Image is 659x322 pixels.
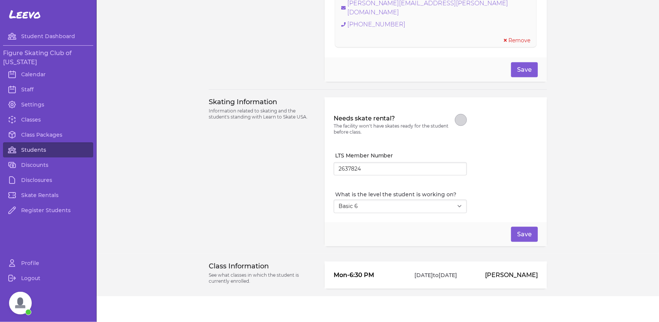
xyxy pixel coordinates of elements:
button: Save [511,62,538,77]
p: [DATE] to [DATE] [403,271,469,279]
a: Logout [3,271,93,286]
span: Remove [508,37,530,44]
p: The facility won't have skates ready for the student before class. [334,123,455,135]
a: Discounts [3,157,93,173]
span: Leevo [9,8,41,21]
h3: Class Information [209,262,316,271]
a: Students [3,142,93,157]
a: Staff [3,82,93,97]
button: Remove [504,37,530,44]
label: What is the level the student is working on? [335,191,467,198]
label: LTS Member Number [335,152,467,159]
h3: Figure Skating Club of [US_STATE] [3,49,93,67]
h3: Skating Information [209,97,316,106]
a: Class Packages [3,127,93,142]
a: Profile [3,256,93,271]
a: Classes [3,112,93,127]
a: Disclosures [3,173,93,188]
button: Save [511,227,538,242]
label: Needs skate rental? [334,114,455,123]
a: Calendar [3,67,93,82]
a: [PHONE_NUMBER] [341,20,530,29]
p: Mon - 6:30 PM [334,271,400,280]
a: Register Students [3,203,93,218]
p: Information related to skating and the student's standing with Learn to Skate USA. [209,108,316,120]
div: Open chat [9,292,32,314]
a: Skate Rentals [3,188,93,203]
a: Settings [3,97,93,112]
p: See what classes in which the student is currently enrolled. [209,272,316,284]
input: LTS or USFSA number [334,162,467,176]
p: [PERSON_NAME] [472,271,538,280]
a: Student Dashboard [3,29,93,44]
